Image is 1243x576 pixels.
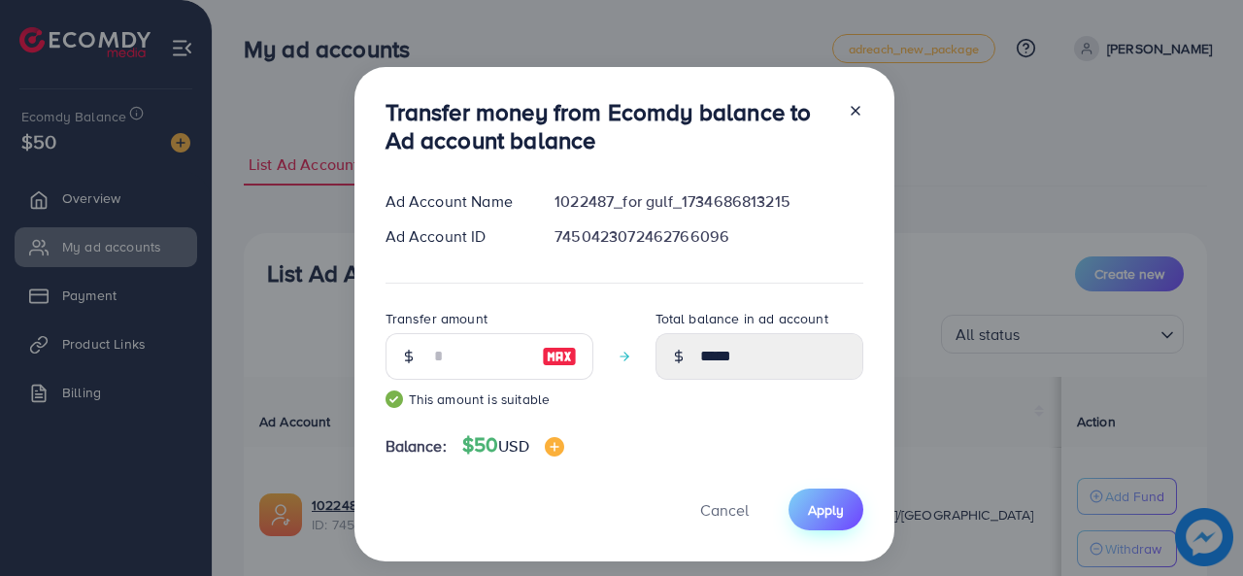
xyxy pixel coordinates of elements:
[700,499,749,521] span: Cancel
[386,309,487,328] label: Transfer amount
[386,435,447,457] span: Balance:
[462,433,564,457] h4: $50
[676,489,773,530] button: Cancel
[808,500,844,520] span: Apply
[789,489,863,530] button: Apply
[545,437,564,457] img: image
[370,190,540,213] div: Ad Account Name
[655,309,828,328] label: Total balance in ad account
[386,390,403,408] img: guide
[370,225,540,248] div: Ad Account ID
[539,190,878,213] div: 1022487_for gulf_1734686813215
[386,390,593,409] small: This amount is suitable
[539,225,878,248] div: 7450423072462766096
[386,98,832,154] h3: Transfer money from Ecomdy balance to Ad account balance
[542,345,577,368] img: image
[498,435,528,457] span: USD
